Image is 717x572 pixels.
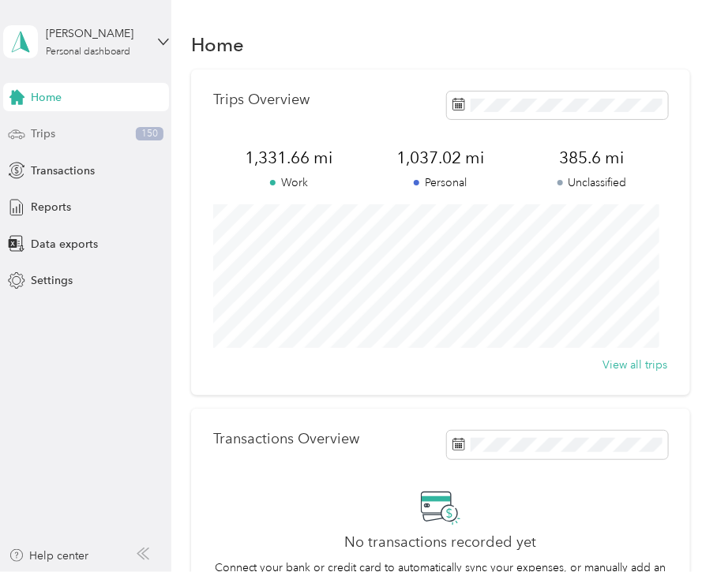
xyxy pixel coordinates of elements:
[31,199,71,215] span: Reports
[213,147,365,169] span: 1,331.66 mi
[365,174,516,191] p: Personal
[516,174,668,191] p: Unclassified
[629,484,717,572] iframe: Everlance-gr Chat Button Frame
[46,25,145,42] div: [PERSON_NAME]
[213,174,365,191] p: Work
[31,272,73,289] span: Settings
[136,127,163,141] span: 150
[191,36,244,53] h1: Home
[213,431,359,447] p: Transactions Overview
[46,47,130,57] div: Personal dashboard
[31,125,55,142] span: Trips
[365,147,516,169] span: 1,037.02 mi
[9,548,89,564] button: Help center
[31,236,98,252] span: Data exports
[31,89,62,106] span: Home
[213,92,310,108] p: Trips Overview
[31,163,95,179] span: Transactions
[603,357,668,373] button: View all trips
[344,534,536,551] h2: No transactions recorded yet
[516,147,668,169] span: 385.6 mi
